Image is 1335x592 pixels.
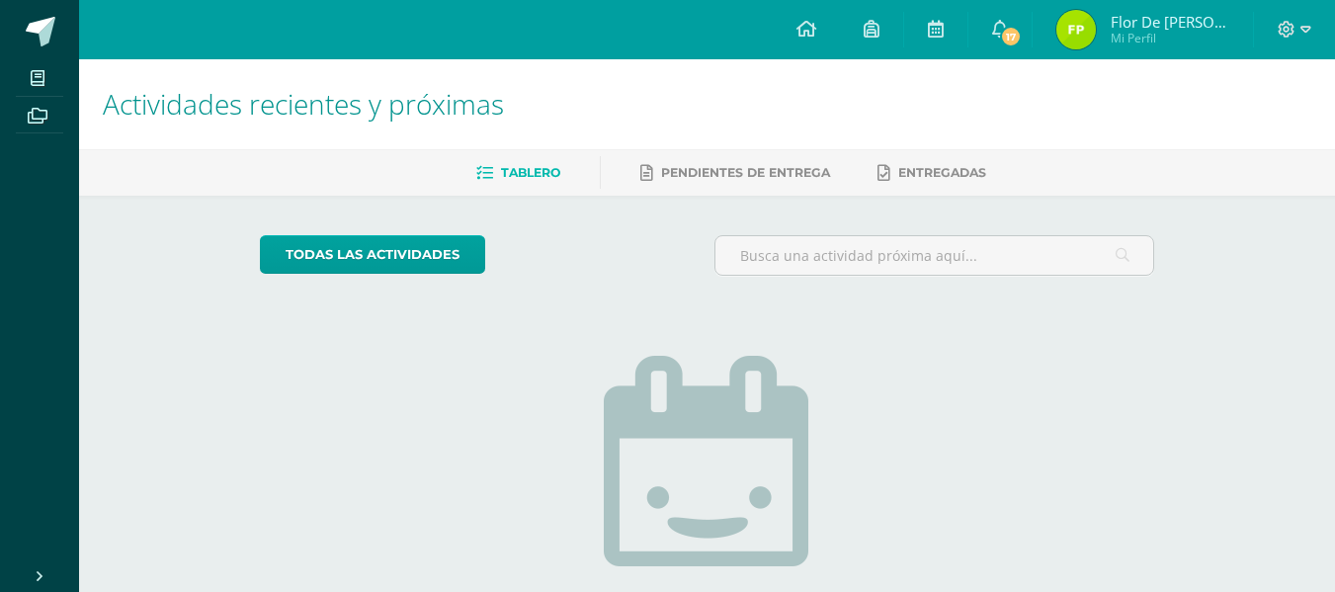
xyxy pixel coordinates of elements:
[103,85,504,123] span: Actividades recientes y próximas
[260,235,485,274] a: todas las Actividades
[640,157,830,189] a: Pendientes de entrega
[1111,30,1229,46] span: Mi Perfil
[1111,12,1229,32] span: Flor de [PERSON_NAME]
[877,157,986,189] a: Entregadas
[476,157,560,189] a: Tablero
[501,165,560,180] span: Tablero
[661,165,830,180] span: Pendientes de entrega
[1000,26,1022,47] span: 17
[898,165,986,180] span: Entregadas
[1056,10,1096,49] img: 6f29f05c291f05cf2e2c2bac5342e4cc.png
[715,236,1153,275] input: Busca una actividad próxima aquí...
